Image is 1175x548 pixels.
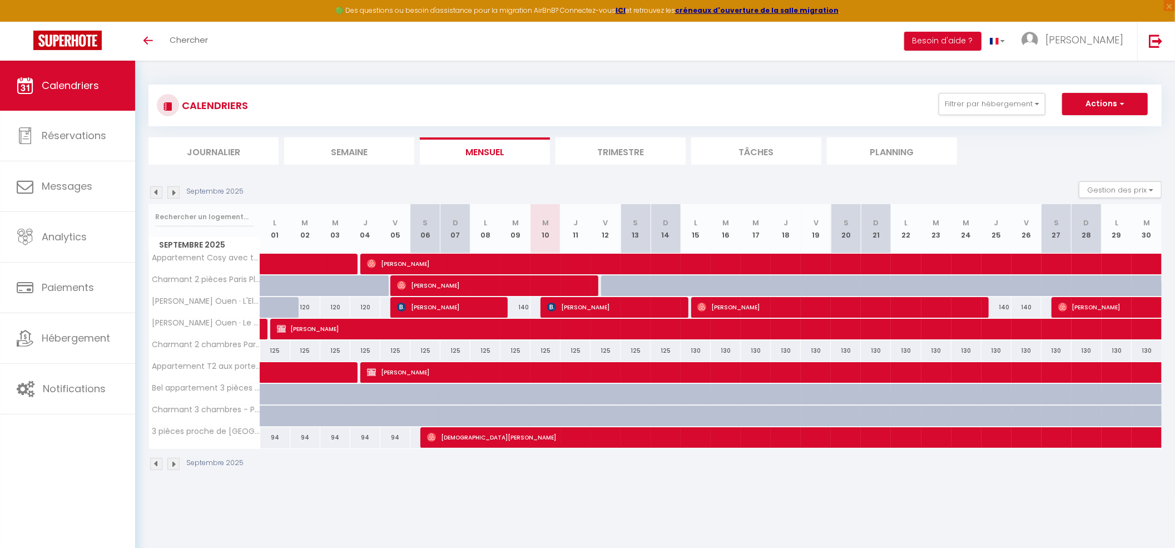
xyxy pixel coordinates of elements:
button: Besoin d'aide ? [904,32,981,51]
div: 120 [290,297,320,318]
div: 140 [981,297,1012,318]
li: Mensuel [420,137,550,165]
div: 130 [801,340,831,361]
div: 125 [500,340,531,361]
input: Rechercher un logement... [155,207,254,227]
abbr: S [1054,218,1059,228]
div: 130 [1102,340,1132,361]
div: 130 [1072,340,1102,361]
div: 125 [290,340,320,361]
th: 26 [1012,204,1042,254]
abbr: L [694,218,697,228]
a: ... [PERSON_NAME] [1013,22,1137,61]
abbr: L [1115,218,1118,228]
abbr: M [963,218,970,228]
span: Charmant 3 chambres - Paris expo [GEOGRAPHIC_DATA] [151,406,262,414]
th: 13 [621,204,651,254]
div: 125 [591,340,621,361]
abbr: D [453,218,458,228]
div: 125 [651,340,681,361]
div: 94 [260,427,290,448]
th: 03 [320,204,350,254]
span: [PERSON_NAME] [367,362,1134,383]
li: Planning [827,137,957,165]
abbr: L [484,218,487,228]
div: 94 [290,427,320,448]
span: [PERSON_NAME] [397,297,497,318]
img: logout [1149,34,1163,48]
span: [PERSON_NAME] [697,297,978,318]
th: 15 [681,204,711,254]
div: 130 [711,340,741,361]
div: 130 [921,340,951,361]
abbr: D [1084,218,1089,228]
div: 125 [320,340,350,361]
div: 140 [1012,297,1042,318]
button: Actions [1062,93,1148,115]
div: 130 [951,340,981,361]
abbr: M [752,218,759,228]
th: 04 [350,204,380,254]
span: [PERSON_NAME] [277,318,1044,339]
img: Super Booking [33,31,102,50]
th: 16 [711,204,741,254]
div: 125 [621,340,651,361]
abbr: M [722,218,729,228]
th: 28 [1072,204,1102,254]
abbr: J [573,218,578,228]
abbr: M [332,218,339,228]
div: 130 [831,340,861,361]
span: [PERSON_NAME] Ouen · Le Wooden Oasis - spacieux T2 aux portes de [GEOGRAPHIC_DATA] [151,319,262,327]
div: 120 [320,297,350,318]
span: [PERSON_NAME] [547,297,677,318]
abbr: V [1024,218,1029,228]
span: Chercher [170,34,208,46]
div: 94 [380,427,410,448]
div: 125 [260,340,290,361]
abbr: J [994,218,999,228]
button: Filtrer par hébergement [939,93,1045,115]
abbr: M [302,218,309,228]
th: 07 [440,204,470,254]
strong: créneaux d'ouverture de la salle migration [675,6,839,15]
li: Journalier [148,137,279,165]
h3: CALENDRIERS [179,93,248,118]
span: Calendriers [42,78,99,92]
th: 17 [741,204,771,254]
abbr: M [1143,218,1150,228]
abbr: S [633,218,638,228]
span: Bel appartement 3 pièces - Paris Vincennes [151,384,262,392]
div: 94 [320,427,350,448]
li: Trimestre [556,137,686,165]
div: 125 [470,340,500,361]
abbr: V [393,218,398,228]
th: 21 [861,204,891,254]
abbr: S [423,218,428,228]
div: 125 [440,340,470,361]
button: Ouvrir le widget de chat LiveChat [9,4,42,38]
th: 18 [771,204,801,254]
div: 125 [561,340,591,361]
div: 140 [500,297,531,318]
div: 130 [741,340,771,361]
div: 130 [1132,340,1162,361]
th: 14 [651,204,681,254]
th: 01 [260,204,290,254]
th: 06 [410,204,440,254]
abbr: J [784,218,788,228]
div: 130 [1012,340,1042,361]
span: Appartement Cosy avec terrasse aux portes de [GEOGRAPHIC_DATA] [151,254,262,262]
abbr: M [512,218,519,228]
span: Réservations [42,129,106,142]
span: Analytics [42,230,87,244]
div: 130 [891,340,921,361]
span: Messages [42,179,92,193]
th: 30 [1132,204,1162,254]
th: 20 [831,204,861,254]
abbr: L [274,218,277,228]
div: 125 [350,340,380,361]
abbr: V [603,218,608,228]
img: ... [1022,32,1038,48]
abbr: J [363,218,368,228]
th: 22 [891,204,921,254]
